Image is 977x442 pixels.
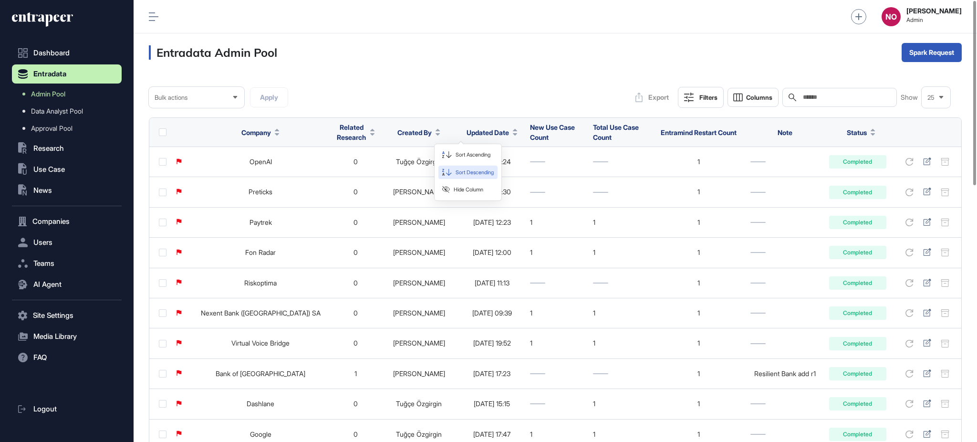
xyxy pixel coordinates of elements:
[593,431,646,438] div: 1
[31,90,65,98] span: Admin Pool
[882,7,901,26] button: NO
[249,188,272,196] a: Preticks
[656,431,741,438] div: 1
[201,309,321,317] a: Nexent Bank ([GEOGRAPHIC_DATA]) SA
[397,127,440,137] button: Created By
[12,181,122,200] button: News
[33,281,62,288] span: AI Agent
[33,405,57,413] span: Logout
[901,94,918,101] span: Show
[12,327,122,346] button: Media Library
[17,120,122,137] a: Approval Pool
[593,339,646,347] div: 1
[530,339,583,347] div: 1
[393,339,445,347] a: [PERSON_NAME]
[656,158,741,166] div: 1
[656,309,741,317] div: 1
[396,430,442,438] a: Tuğçe Özgirgin
[463,219,520,226] div: [DATE] 12:23
[829,367,886,380] div: Completed
[337,400,375,408] div: 0
[829,246,886,259] div: Completed
[33,260,54,267] span: Teams
[12,275,122,294] button: AI Agent
[33,49,70,57] span: Dashboard
[593,249,646,256] div: 1
[155,94,187,101] span: Bulk actions
[593,400,646,408] div: 1
[337,249,375,256] div: 0
[593,309,646,317] div: 1
[32,218,70,225] span: Companies
[33,312,73,319] span: Site Settings
[149,45,277,60] h3: Entradata Admin Pool
[249,158,272,166] a: OpenAI
[829,276,886,290] div: Completed
[337,309,375,317] div: 0
[746,94,772,101] span: Columns
[12,160,122,179] button: Use Case
[463,309,520,317] div: [DATE] 09:39
[829,155,886,168] div: Completed
[530,309,583,317] div: 1
[456,151,490,159] span: Sort Ascending
[337,122,366,142] span: Related Research
[337,339,375,347] div: 0
[33,354,47,361] span: FAQ
[656,370,741,378] div: 1
[12,43,122,63] a: Dashboard
[829,186,886,199] div: Completed
[33,187,52,194] span: News
[593,123,639,141] span: Total Use Case Count
[656,188,741,196] div: 1
[902,43,962,62] button: Spark Request
[241,127,271,137] span: Company
[12,254,122,273] button: Teams
[17,103,122,120] a: Data Analyst Pool
[33,333,77,340] span: Media Library
[656,249,741,256] div: 1
[12,233,122,252] button: Users
[337,370,375,378] div: 1
[847,127,867,137] span: Status
[31,107,83,115] span: Data Analyst Pool
[463,400,520,408] div: [DATE] 15:15
[397,127,432,137] span: Created By
[17,85,122,103] a: Admin Pool
[337,279,375,287] div: 0
[699,94,717,101] div: Filters
[530,249,583,256] div: 1
[530,123,575,141] span: New Use Case Count
[396,158,442,166] a: Tuğçe Özgirgin
[467,127,509,137] span: Updated Date
[454,186,483,194] span: Hide Column
[12,400,122,419] a: Logout
[661,128,737,137] span: Entramind Restart Count
[463,431,520,438] div: [DATE] 17:47
[33,145,64,152] span: Research
[393,188,445,196] a: [PERSON_NAME]
[216,369,305,378] a: Bank of [GEOGRAPHIC_DATA]
[12,306,122,325] button: Site Settings
[463,339,520,347] div: [DATE] 19:52
[829,397,886,410] div: Completed
[12,64,122,84] button: Entradata
[593,219,646,226] div: 1
[829,428,886,441] div: Completed
[393,309,445,317] a: [PERSON_NAME]
[33,239,52,246] span: Users
[337,158,375,166] div: 0
[778,128,792,137] span: Note
[337,219,375,226] div: 0
[33,166,65,173] span: Use Case
[456,168,494,177] span: Sort Descending
[231,339,290,347] a: Virtual Voice Bridge
[12,348,122,367] button: FAQ
[906,17,962,23] span: Admin
[656,279,741,287] div: 1
[656,339,741,347] div: 1
[656,219,741,226] div: 1
[393,248,445,256] a: [PERSON_NAME]
[530,219,583,226] div: 1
